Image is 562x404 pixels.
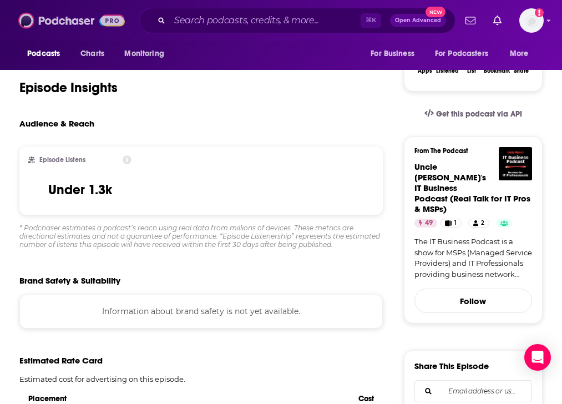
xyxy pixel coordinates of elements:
span: 49 [425,218,433,229]
h3: Audience & Reach [19,118,94,129]
input: Search podcasts, credits, & more... [170,12,361,29]
div: List [467,67,476,74]
img: Uncle Marv's IT Business Podcast (Real Talk for IT Pros & MSPs) [499,147,532,180]
h3: Share This Episode [414,361,489,371]
h3: From The Podcast [414,147,523,155]
div: Listened [436,68,459,74]
button: open menu [502,43,543,64]
span: Placement [28,394,349,403]
h3: Under 1.3k [48,181,112,198]
span: Monitoring [124,46,164,62]
span: Uncle [PERSON_NAME]'s IT Business Podcast (Real Talk for IT Pros & MSPs) [414,161,530,214]
a: 1 [440,219,462,228]
span: Get this podcast via API [436,109,522,119]
svg: Add a profile image [535,8,544,17]
button: Open AdvancedNew [390,14,446,27]
h2: Brand Safety & Suitability [19,275,120,286]
div: Open Intercom Messenger [524,344,551,371]
button: open menu [117,43,178,64]
span: More [510,46,529,62]
input: Email address or username... [424,381,523,402]
span: 2 [481,218,484,229]
div: Search followers [414,380,532,402]
a: 2 [468,219,489,228]
img: Podchaser - Follow, Share and Rate Podcasts [18,10,125,31]
span: Estimated Rate Card [19,355,103,366]
span: 1 [454,218,457,229]
button: open menu [19,43,74,64]
button: Show profile menu [519,8,544,33]
span: New [426,7,445,17]
img: User Profile [519,8,544,33]
button: open menu [428,43,504,64]
span: Podcasts [27,46,60,62]
span: Cost [358,394,374,403]
div: Search podcasts, credits, & more... [139,8,455,33]
span: ⌘ K [361,13,381,28]
button: Follow [414,289,532,313]
a: 49 [414,219,437,228]
div: Apps [418,68,432,74]
h2: Episode Listens [39,156,85,164]
div: Information about brand safety is not yet available. [19,295,383,328]
div: Share [514,68,529,74]
span: Charts [80,46,104,62]
span: For Podcasters [435,46,488,62]
a: Charts [73,43,111,64]
div: Bookmark [484,68,510,74]
span: Open Advanced [395,18,441,23]
a: Get this podcast via API [416,100,531,128]
a: Uncle Marv's IT Business Podcast (Real Talk for IT Pros & MSPs) [414,161,530,214]
span: Logged in as TrevorC [519,8,544,33]
a: Show notifications dropdown [489,11,506,30]
div: * Podchaser estimates a podcast’s reach using real data from millions of devices. These metrics a... [19,224,383,249]
span: For Business [371,46,414,62]
p: Estimated cost for advertising on this episode. [19,375,383,383]
button: open menu [363,43,428,64]
a: Show notifications dropdown [461,11,480,30]
h1: Episode Insights [19,79,118,96]
a: The IT Business Podcast is a show for MSPs (Managed Service Providers) and IT Professionals provi... [414,236,532,280]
